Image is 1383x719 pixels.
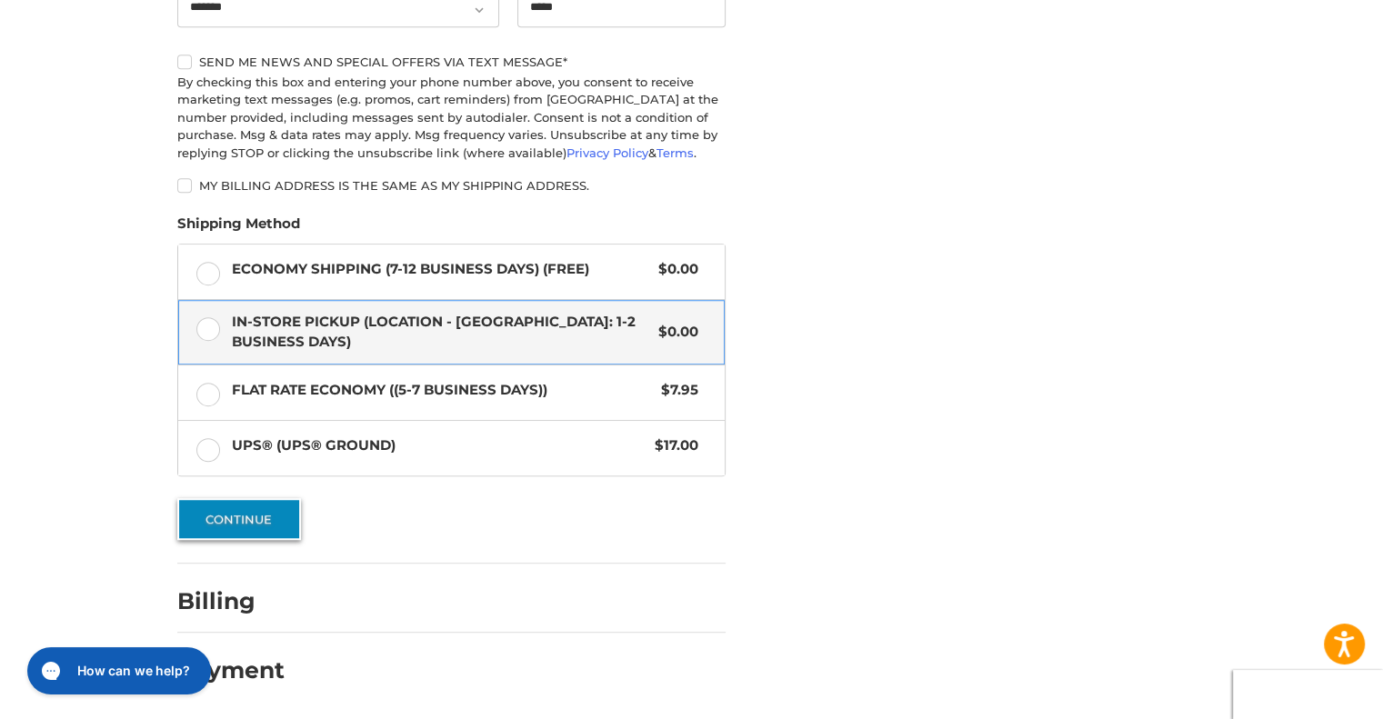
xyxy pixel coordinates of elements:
[177,74,726,163] div: By checking this box and entering your phone number above, you consent to receive marketing text ...
[1233,670,1383,719] iframe: Google Customer Reviews
[232,312,650,353] span: In-Store Pickup (Location - [GEOGRAPHIC_DATA]: 1-2 BUSINESS DAYS)
[652,380,698,401] span: $7.95
[656,145,694,160] a: Terms
[232,259,650,280] span: Economy Shipping (7-12 Business Days) (Free)
[18,641,215,701] iframe: Gorgias live chat messenger
[232,380,653,401] span: Flat Rate Economy ((5-7 Business Days))
[177,55,726,69] label: Send me news and special offers via text message*
[232,435,646,456] span: UPS® (UPS® Ground)
[177,587,284,615] h2: Billing
[177,178,726,193] label: My billing address is the same as my shipping address.
[649,259,698,280] span: $0.00
[566,145,648,160] a: Privacy Policy
[649,322,698,343] span: $0.00
[646,435,698,456] span: $17.00
[177,214,300,243] legend: Shipping Method
[177,498,301,540] button: Continue
[177,656,285,684] h2: Payment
